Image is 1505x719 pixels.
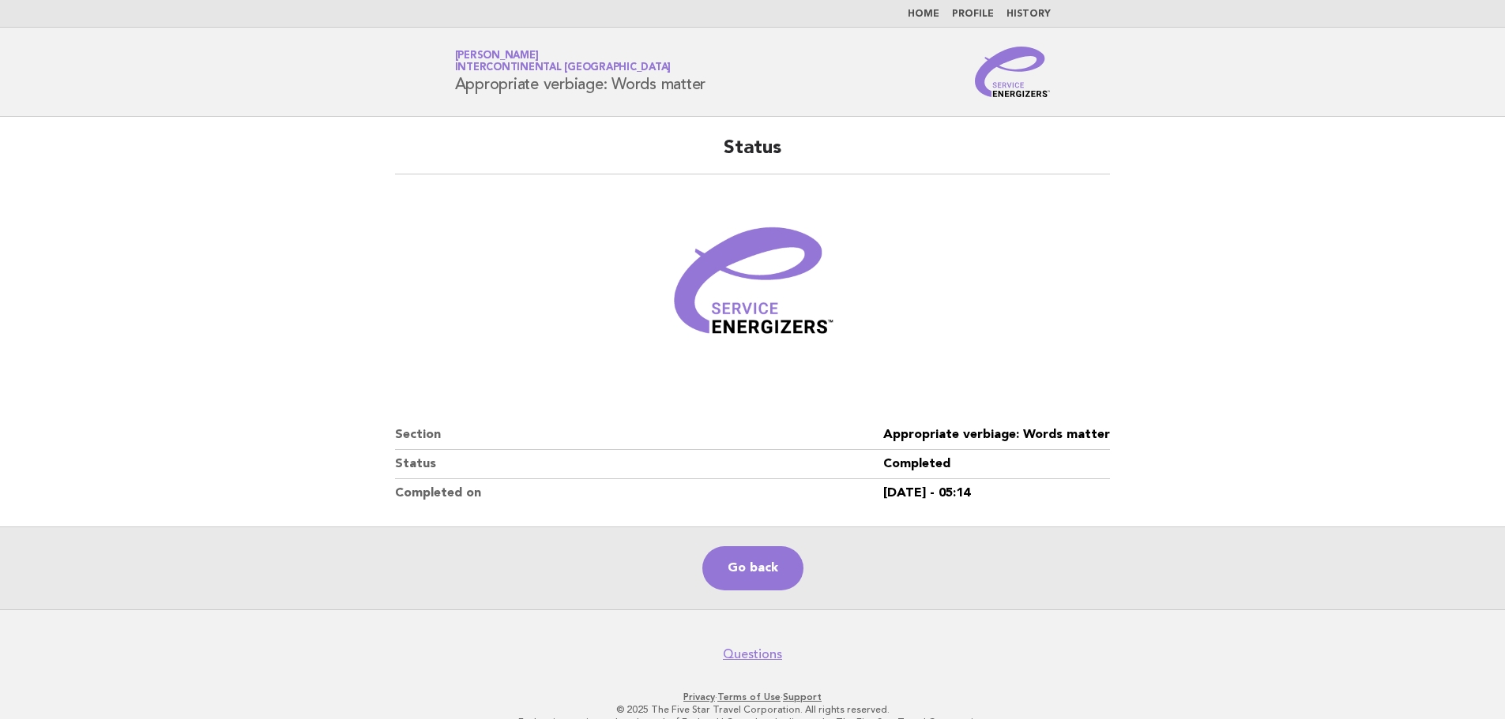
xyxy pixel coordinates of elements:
[395,479,883,507] dt: Completed on
[883,421,1110,450] dd: Appropriate verbiage: Words matter
[883,479,1110,507] dd: [DATE] - 05:14
[455,51,672,73] a: [PERSON_NAME]InterContinental [GEOGRAPHIC_DATA]
[395,450,883,479] dt: Status
[975,47,1051,97] img: Service Energizers
[658,193,848,383] img: Verified
[908,9,939,19] a: Home
[395,136,1110,174] h2: Status
[683,691,715,702] a: Privacy
[783,691,822,702] a: Support
[455,51,706,92] h1: Appropriate verbiage: Words matter
[269,703,1236,716] p: © 2025 The Five Star Travel Corporation. All rights reserved.
[455,63,672,73] span: InterContinental [GEOGRAPHIC_DATA]
[702,546,803,590] a: Go back
[269,691,1236,703] p: · ·
[883,450,1110,479] dd: Completed
[395,421,883,450] dt: Section
[1006,9,1051,19] a: History
[723,646,782,662] a: Questions
[717,691,781,702] a: Terms of Use
[952,9,994,19] a: Profile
